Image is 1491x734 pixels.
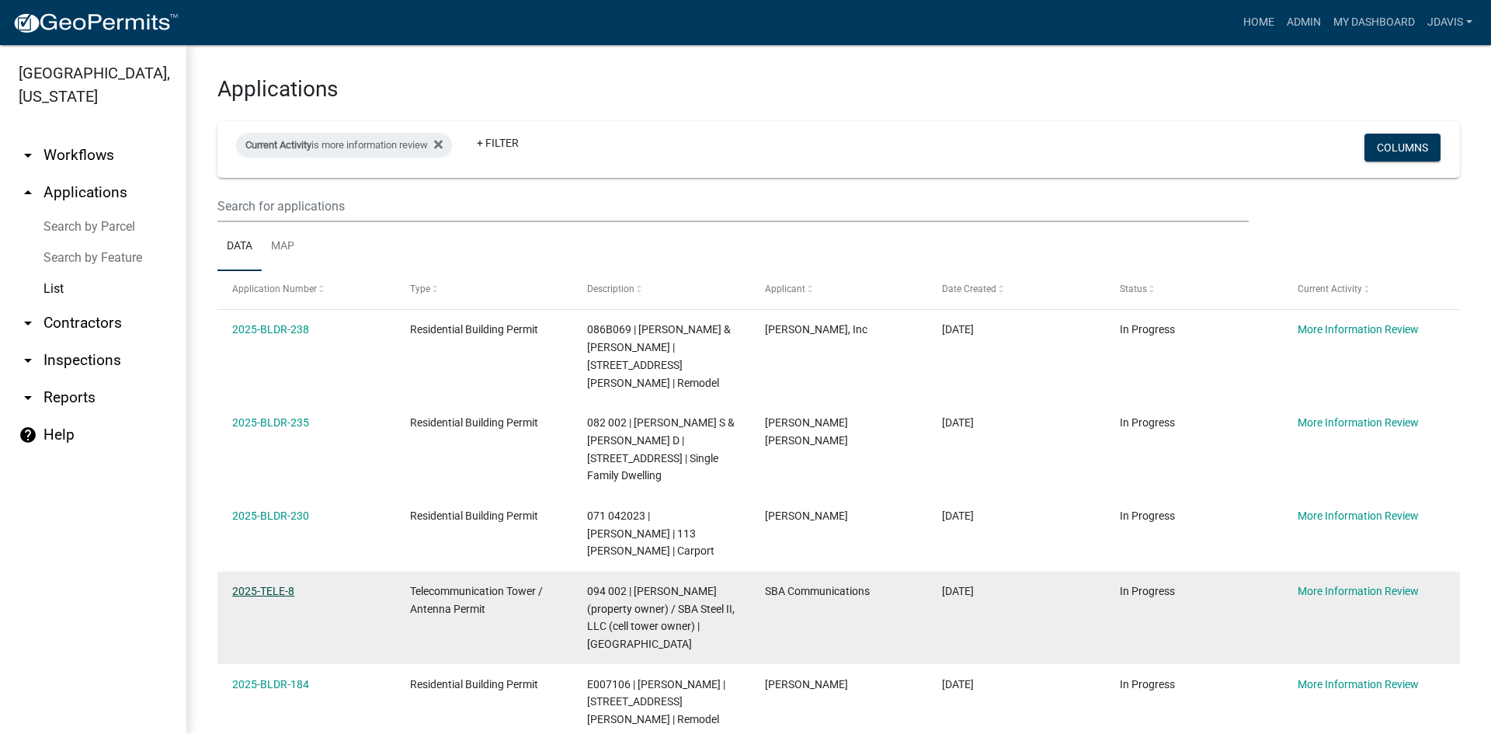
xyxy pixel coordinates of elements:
[232,416,309,429] a: 2025-BLDR-235
[1298,585,1419,597] a: More Information Review
[1105,271,1283,308] datatable-header-cell: Status
[410,323,538,336] span: Residential Building Permit
[217,76,1460,103] h3: Applications
[587,284,634,294] span: Description
[232,585,294,597] a: 2025-TELE-8
[1120,678,1175,691] span: In Progress
[1120,510,1175,522] span: In Progress
[765,416,848,447] span: Anthony Steve Newman
[1298,678,1419,691] a: More Information Review
[750,271,928,308] datatable-header-cell: Applicant
[262,222,304,272] a: Map
[1327,8,1421,37] a: My Dashboard
[1282,271,1460,308] datatable-header-cell: Current Activity
[410,585,543,615] span: Telecommunication Tower / Antenna Permit
[232,323,309,336] a: 2025-BLDR-238
[410,510,538,522] span: Residential Building Permit
[232,678,309,691] a: 2025-BLDR-184
[19,183,37,202] i: arrow_drop_up
[765,510,848,522] span: Kevin L. Smith
[765,323,867,336] span: BL Bennett, Inc
[587,585,735,650] span: 094 002 | EMBRY TERRELL J (property owner) / SBA Steel II, LLC (cell tower owner) | NEW PHOENIX RD
[942,416,974,429] span: 08/03/2025
[1120,284,1147,294] span: Status
[1281,8,1327,37] a: Admin
[1298,284,1362,294] span: Current Activity
[1120,323,1175,336] span: In Progress
[1120,416,1175,429] span: In Progress
[942,284,996,294] span: Date Created
[765,284,805,294] span: Applicant
[236,133,452,158] div: is more information review
[587,510,714,558] span: 071 042023 | SMITH KEVIN L | 113 Tanner Trace | Carport
[942,585,974,597] span: 07/21/2025
[232,284,317,294] span: Application Number
[942,678,974,691] span: 06/17/2025
[19,351,37,370] i: arrow_drop_down
[1298,416,1419,429] a: More Information Review
[1237,8,1281,37] a: Home
[587,678,725,726] span: E007106 | MITCHELL WILLIE M | 226 ALICE WALKER DR | Remodel
[1364,134,1441,162] button: Columns
[942,510,974,522] span: 07/25/2025
[1298,323,1419,336] a: More Information Review
[217,271,395,308] datatable-header-cell: Application Number
[572,271,750,308] datatable-header-cell: Description
[19,314,37,332] i: arrow_drop_down
[765,678,848,691] span: Jay M. Okafor, Sr.
[410,284,430,294] span: Type
[245,139,311,151] span: Current Activity
[765,585,870,597] span: SBA Communications
[1298,510,1419,522] a: More Information Review
[587,416,735,482] span: 082 002 | NEWMAN ANTHONY S & TEENA D | 382 TWIN BRIDGES RD SW | Single Family Dwelling
[1120,585,1175,597] span: In Progress
[19,426,37,444] i: help
[395,271,573,308] datatable-header-cell: Type
[19,146,37,165] i: arrow_drop_down
[217,190,1249,222] input: Search for applications
[232,510,309,522] a: 2025-BLDR-230
[587,323,731,388] span: 086B069 | GUNNINGHAM BRIAN & TERRI | 132 SPURGEON DR | Remodel
[1421,8,1479,37] a: jdavis
[464,129,531,157] a: + Filter
[410,416,538,429] span: Residential Building Permit
[217,222,262,272] a: Data
[410,678,538,691] span: Residential Building Permit
[942,323,974,336] span: 08/06/2025
[927,271,1105,308] datatable-header-cell: Date Created
[19,388,37,407] i: arrow_drop_down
